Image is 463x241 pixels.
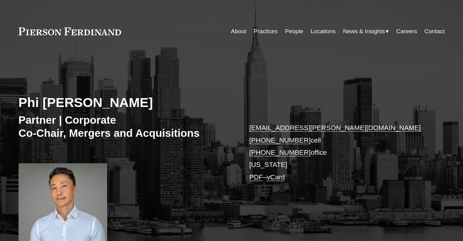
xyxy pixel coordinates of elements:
a: [EMAIL_ADDRESS][PERSON_NAME][DOMAIN_NAME] [249,124,421,132]
a: folder dropdown [343,26,389,37]
a: Locations [310,26,335,37]
a: vCard [267,173,285,181]
h2: Phi [PERSON_NAME] [19,94,232,110]
span: News & Insights [343,26,385,37]
a: [PHONE_NUMBER] [249,136,311,144]
a: People [285,26,303,37]
a: Careers [396,26,417,37]
h3: Partner | Corporate Co-Chair, Mergers and Acquisitions [19,113,232,140]
a: PDF [249,173,263,181]
a: Contact [424,26,444,37]
a: [PHONE_NUMBER] [249,149,311,156]
a: Practices [254,26,278,37]
a: About [231,26,246,37]
p: cell office [US_STATE] – [249,122,427,183]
